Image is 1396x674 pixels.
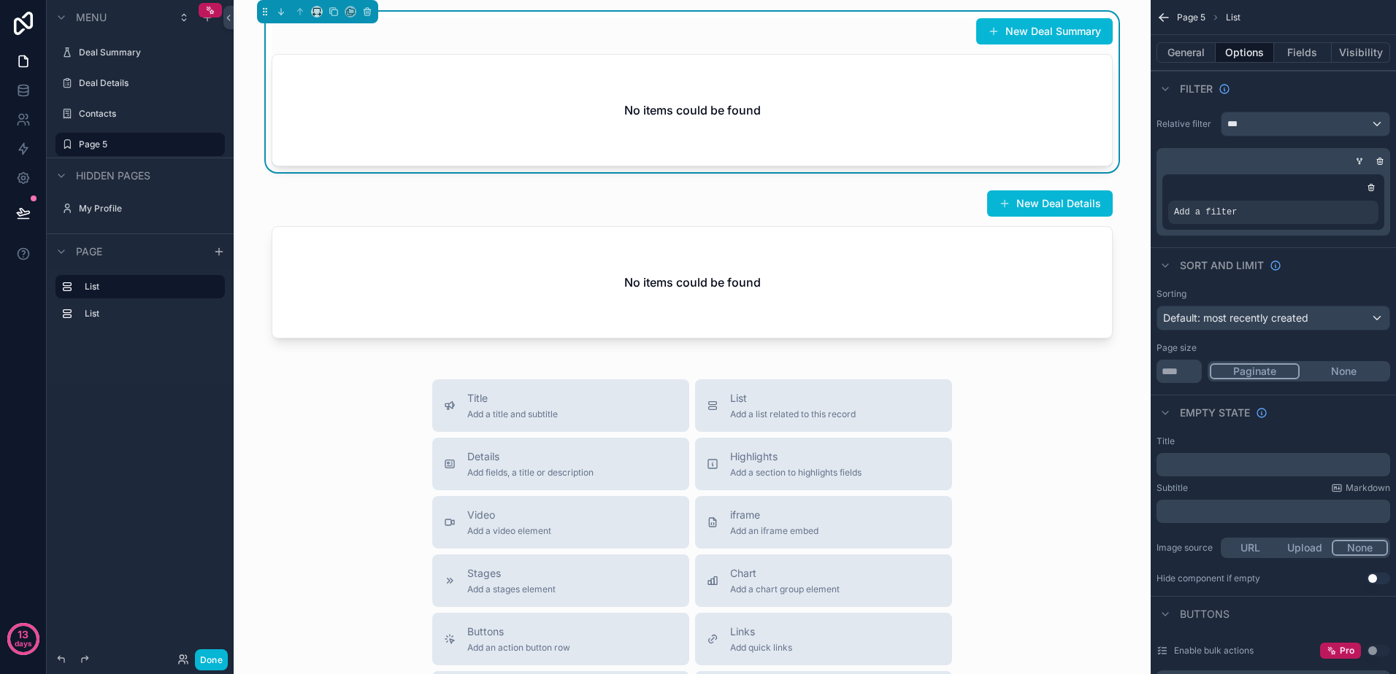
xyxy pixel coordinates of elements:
[1157,288,1186,300] label: Sorting
[76,168,150,183] span: Hidden pages
[1157,453,1390,476] div: scrollable content
[18,627,28,642] p: 13
[1157,500,1390,523] div: scrollable content
[1157,573,1260,584] div: Hide component if empty
[79,108,222,120] label: Contacts
[79,139,216,150] label: Page 5
[1180,258,1264,273] span: Sort And Limit
[76,10,107,25] span: Menu
[467,566,556,581] span: Stages
[730,624,792,639] span: Links
[730,525,818,537] span: Add an iframe embed
[467,642,570,654] span: Add an action button row
[467,508,551,522] span: Video
[730,584,840,595] span: Add a chart group element
[624,101,761,119] h2: No items could be found
[1157,435,1175,447] label: Title
[1332,42,1390,63] button: Visibility
[1157,118,1215,130] label: Relative filter
[1177,12,1205,23] span: Page 5
[1157,306,1390,330] button: Default: most recently created
[467,584,556,595] span: Add a stages element
[695,438,952,490] button: HighlightsAdd a section to highlights fields
[695,554,952,607] button: ChartAdd a chart group element
[432,438,689,490] button: DetailsAdd fields, a title or description
[730,408,856,420] span: Add a list related to this record
[47,268,234,340] div: scrollable content
[730,508,818,522] span: iframe
[1163,311,1308,324] span: Default: most recently created
[730,642,792,654] span: Add quick links
[15,633,32,654] p: days
[85,308,219,319] label: List
[79,47,222,58] label: Deal Summary
[1332,540,1388,556] button: None
[1180,607,1230,621] span: Buttons
[432,379,689,432] button: TitleAdd a title and subtitle
[1174,206,1237,218] span: Add a filter
[432,613,689,665] button: ButtonsAdd an action button row
[1274,42,1332,63] button: Fields
[1223,540,1278,556] button: URL
[695,379,952,432] button: ListAdd a list related to this record
[1278,540,1332,556] button: Upload
[1157,482,1188,494] label: Subtitle
[730,566,840,581] span: Chart
[1210,363,1300,379] button: Paginate
[1226,12,1240,23] span: List
[79,77,222,89] label: Deal Details
[467,624,570,639] span: Buttons
[85,281,213,293] label: List
[1174,645,1254,656] label: Enable bulk actions
[1157,42,1216,63] button: General
[1157,542,1215,554] label: Image source
[467,408,558,420] span: Add a title and subtitle
[467,449,594,464] span: Details
[1346,482,1390,494] span: Markdown
[1331,482,1390,494] a: Markdown
[730,391,856,406] span: List
[1216,42,1274,63] button: Options
[432,554,689,607] button: StagesAdd a stages element
[467,525,551,537] span: Add a video element
[1180,406,1250,420] span: Empty state
[1300,363,1388,379] button: None
[432,496,689,549] button: VideoAdd a video element
[695,613,952,665] button: LinksAdd quick links
[976,18,1113,44] button: New Deal Summary
[467,467,594,479] span: Add fields, a title or description
[1180,82,1213,96] span: Filter
[195,649,228,670] button: Done
[1157,342,1197,354] label: Page size
[467,391,558,406] span: Title
[730,449,862,464] span: Highlights
[76,244,102,259] span: Page
[79,203,222,214] label: My Profile
[1340,645,1354,656] span: Pro
[695,496,952,549] button: iframeAdd an iframe embed
[730,467,862,479] span: Add a section to highlights fields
